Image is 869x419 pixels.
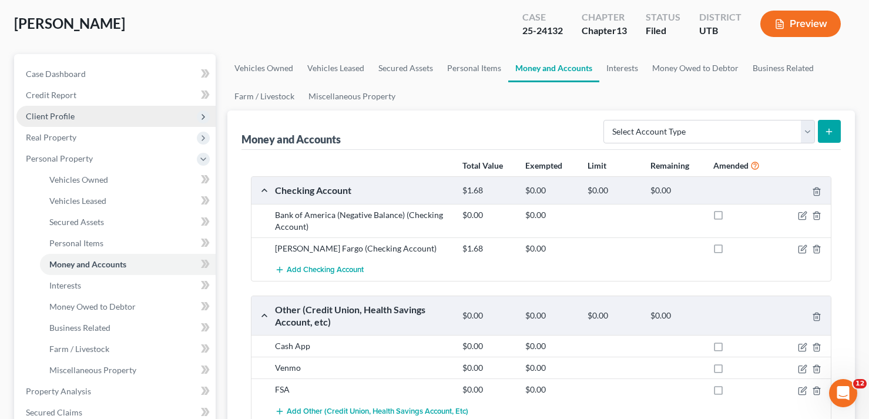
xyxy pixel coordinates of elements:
a: Business Related [746,54,821,82]
span: Business Related [49,323,110,333]
div: $1.68 [457,185,519,196]
div: $0.00 [519,185,582,196]
span: 12 [853,379,867,388]
div: Filed [646,24,680,38]
span: Real Property [26,132,76,142]
div: 25-24132 [522,24,563,38]
span: Personal Items [49,238,103,248]
span: 13 [616,25,627,36]
span: [PERSON_NAME] [14,15,125,32]
a: Money Owed to Debtor [645,54,746,82]
span: Add Checking Account [287,266,364,275]
div: Cash App [269,340,457,352]
span: Vehicles Leased [49,196,106,206]
div: UTB [699,24,741,38]
div: $0.00 [645,185,707,196]
span: Interests [49,280,81,290]
a: Vehicles Owned [40,169,216,190]
button: Add Checking Account [275,259,364,281]
a: Miscellaneous Property [40,360,216,381]
span: Money Owed to Debtor [49,301,136,311]
a: Vehicles Owned [227,54,300,82]
div: $0.00 [582,310,644,321]
a: Farm / Livestock [40,338,216,360]
a: Interests [599,54,645,82]
a: Property Analysis [16,381,216,402]
div: Status [646,11,680,24]
iframe: Intercom live chat [829,379,857,407]
a: Miscellaneous Property [301,82,402,110]
div: Money and Accounts [241,132,341,146]
span: Secured Claims [26,407,82,417]
span: Money and Accounts [49,259,126,269]
a: Money and Accounts [40,254,216,275]
strong: Remaining [650,160,689,170]
div: Case [522,11,563,24]
a: Business Related [40,317,216,338]
a: Money Owed to Debtor [40,296,216,317]
a: Farm / Livestock [227,82,301,110]
strong: Limit [588,160,606,170]
div: $0.00 [457,310,519,321]
button: Preview [760,11,841,37]
div: [PERSON_NAME] Fargo (Checking Account) [269,243,457,254]
div: Venmo [269,362,457,374]
span: Property Analysis [26,386,91,396]
strong: Exempted [525,160,562,170]
a: Case Dashboard [16,63,216,85]
div: $0.00 [457,340,519,352]
a: Personal Items [40,233,216,254]
span: Client Profile [26,111,75,121]
div: $0.00 [582,185,644,196]
a: Money and Accounts [508,54,599,82]
div: FSA [269,384,457,395]
a: Personal Items [440,54,508,82]
span: Credit Report [26,90,76,100]
a: Vehicles Leased [40,190,216,212]
span: Miscellaneous Property [49,365,136,375]
div: District [699,11,741,24]
div: Chapter [582,11,627,24]
div: $0.00 [457,209,519,221]
div: $0.00 [457,362,519,374]
div: $0.00 [519,384,582,395]
a: Vehicles Leased [300,54,371,82]
strong: Amended [713,160,749,170]
span: Secured Assets [49,217,104,227]
div: Other (Credit Union, Health Savings Account, etc) [269,303,457,329]
div: $0.00 [519,340,582,352]
a: Interests [40,275,216,296]
div: $0.00 [519,243,582,254]
div: $0.00 [519,362,582,374]
a: Secured Assets [371,54,440,82]
div: Chapter [582,24,627,38]
a: Credit Report [16,85,216,106]
span: Personal Property [26,153,93,163]
div: Checking Account [269,184,457,196]
div: Bank of America (Negative Balance) (Checking Account) [269,209,457,233]
span: Vehicles Owned [49,175,108,185]
strong: Total Value [462,160,503,170]
span: Farm / Livestock [49,344,109,354]
div: $0.00 [457,384,519,395]
span: Add Other (Credit Union, Health Savings Account, etc) [287,407,468,416]
div: $0.00 [519,310,582,321]
a: Secured Assets [40,212,216,233]
div: $1.68 [457,243,519,254]
div: $0.00 [519,209,582,221]
div: $0.00 [645,310,707,321]
span: Case Dashboard [26,69,86,79]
